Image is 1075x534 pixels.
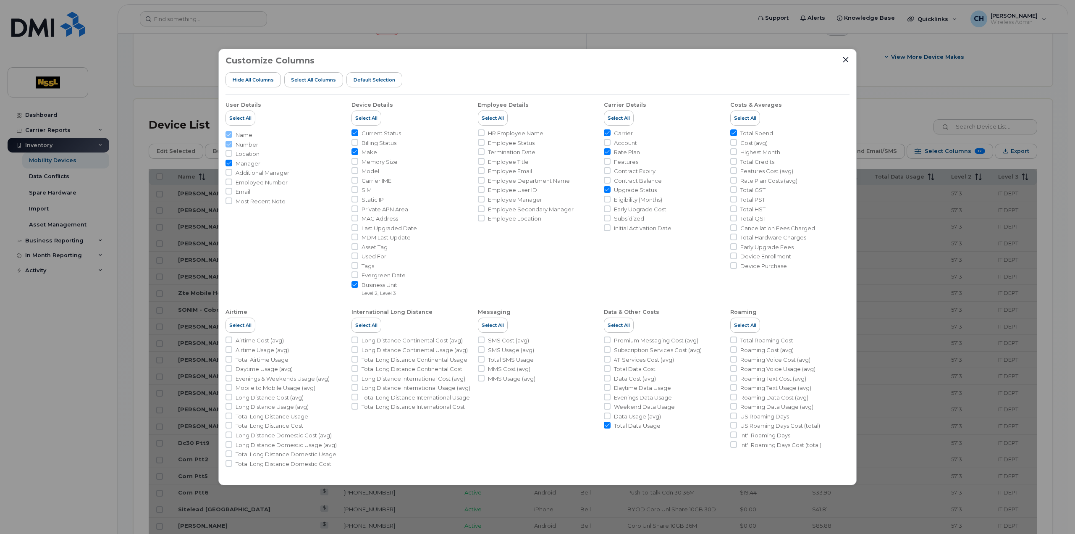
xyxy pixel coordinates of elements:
span: Eligibility (Months) [614,196,662,204]
span: Long Distance Continental Cost (avg) [362,337,463,345]
span: US Roaming Days Cost (total) [740,422,820,430]
span: Select All [355,322,378,329]
button: Select All [604,318,634,333]
span: Carrier IMEI [362,177,393,185]
span: Roaming Voice Usage (avg) [740,365,815,373]
span: Device Enrollment [740,253,791,260]
span: Default Selection [354,76,395,83]
div: Airtime [225,308,247,316]
span: Total Long Distance Usage [236,413,308,421]
span: Roaming Data Usage (avg) [740,403,813,411]
span: Hide All Columns [233,76,274,83]
span: Long Distance Continental Usage (avg) [362,346,468,354]
button: Close [842,56,850,63]
span: Roaming Text Cost (avg) [740,375,806,383]
span: Select All [482,115,504,121]
span: Employee Manager [488,196,542,204]
button: Default Selection [346,72,402,87]
span: Cost (avg) [740,139,768,147]
span: Subsidized [614,215,644,223]
span: Roaming Cost (avg) [740,346,794,354]
span: Total Long Distance Domestic Cost [236,460,331,468]
span: Subscription Services Cost (avg) [614,346,702,354]
span: Long Distance International Cost (avg) [362,375,465,383]
span: Total Long Distance Domestic Usage [236,450,336,458]
span: 411 Services Cost (avg) [614,356,674,364]
div: Carrier Details [604,101,646,109]
span: Cancellation Fees Charged [740,224,815,232]
div: Data & Other Costs [604,308,659,316]
span: Mobile to Mobile Usage (avg) [236,384,315,392]
span: Early Upgrade Fees [740,243,794,251]
span: Business Unit [362,281,397,289]
span: Most Recent Note [236,197,286,205]
span: Total HST [740,205,766,213]
span: Employee Department Name [488,177,570,185]
span: Long Distance Cost (avg) [236,394,304,402]
span: Weekend Data Usage [614,403,675,411]
span: MAC Address [362,215,398,223]
span: Account [614,139,637,147]
span: Roaming Data Cost (avg) [740,394,808,402]
span: Total Long Distance International Usage [362,394,470,402]
span: Email [236,188,250,196]
span: Employee Status [488,139,535,147]
button: Select All [478,110,508,126]
span: Early Upgrade Cost [614,205,666,213]
span: Select All [608,115,630,121]
span: Total PST [740,196,765,204]
button: Hide All Columns [225,72,281,87]
span: Total Airtime Usage [236,356,288,364]
div: Device Details [351,101,393,109]
span: Roaming Voice Cost (avg) [740,356,810,364]
span: Asset Tag [362,243,388,251]
span: Select All [734,115,756,121]
span: Total Long Distance Cost [236,422,303,430]
span: Employee User ID [488,186,537,194]
span: Termination Date [488,148,535,156]
span: Daytime Data Usage [614,384,671,392]
span: Int'l Roaming Days Cost (total) [740,441,821,449]
span: Data Cost (avg) [614,375,656,383]
span: Device Purchase [740,262,787,270]
div: Messaging [478,308,511,316]
span: SMS Usage (avg) [488,346,534,354]
span: Long Distance Domestic Cost (avg) [236,431,332,439]
span: Select All [734,322,756,329]
span: MMS Cost (avg) [488,365,530,373]
span: Select All [229,115,252,121]
span: Select all Columns [291,76,336,83]
h3: Customize Columns [225,56,315,65]
span: Rate Plan [614,148,640,156]
span: Total Long Distance International Cost [362,403,465,411]
span: Evergreen Date [362,271,406,279]
div: Employee Details [478,101,529,109]
span: Model [362,167,379,175]
span: Premium Messaging Cost (avg) [614,337,698,345]
span: Current Status [362,129,401,137]
span: Private APN Area [362,205,408,213]
span: Total Credits [740,158,774,166]
span: Long Distance International Usage (avg) [362,384,470,392]
span: Select All [482,322,504,329]
div: Costs & Averages [730,101,782,109]
span: MDM Last Update [362,234,411,242]
span: Employee Title [488,158,529,166]
span: Employee Number [236,179,288,187]
span: Total GST [740,186,766,194]
span: Total Hardware Charges [740,234,806,242]
span: Upgrade Status [614,186,657,194]
span: Initial Activation Date [614,224,671,232]
span: Airtime Usage (avg) [236,346,289,354]
span: Manager [236,160,260,168]
span: Rate Plan Costs (avg) [740,177,797,185]
span: Total Long Distance Continental Cost [362,365,462,373]
span: Employee Email [488,167,532,175]
span: SIM [362,186,372,194]
span: HR Employee Name [488,129,543,137]
span: US Roaming Days [740,413,789,421]
span: Evenings & Weekends Usage (avg) [236,375,330,383]
span: Employee Secondary Manager [488,205,574,213]
button: Select All [225,110,255,126]
span: Airtime Cost (avg) [236,337,284,345]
